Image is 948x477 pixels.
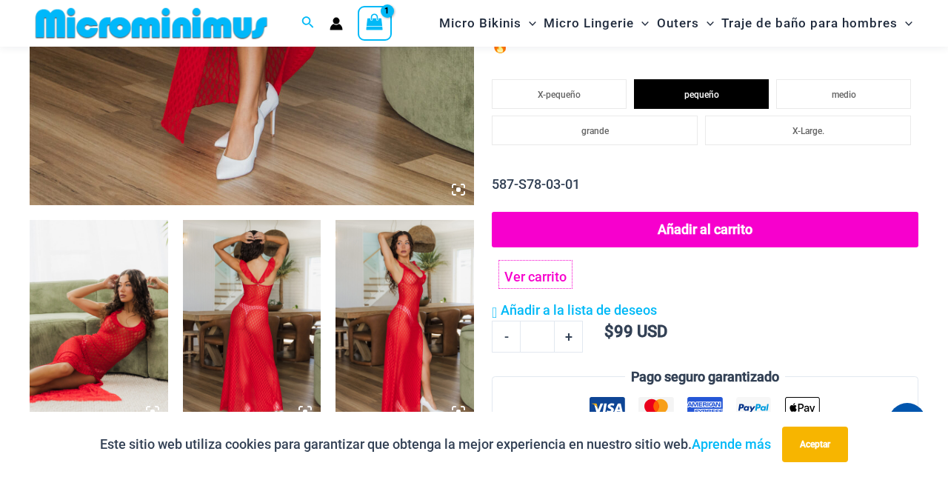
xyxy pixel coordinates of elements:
nav: Site Navigation [433,2,918,44]
span: Traje de baño para hombres [721,4,898,42]
span: Micro Lingerie [544,4,634,42]
bdi: 99 USD [604,322,667,341]
p: 587-S78-03-01 [492,173,918,196]
a: Add to Wishlist [492,299,657,321]
a: - [492,321,520,352]
img: Sometimes Red 587 Dress [336,220,474,427]
a: View Shopping Cart, 1 items [358,6,392,40]
span: Menu Toggle [898,4,912,42]
a: Micro LingerieMenu ToggleMenu Toggle [540,4,652,42]
span: Menu Toggle [699,4,714,42]
span: X-Large. [792,126,824,136]
span: grande [581,126,609,136]
span: X-pequeño [538,90,581,100]
li: x-large [705,116,911,145]
span: pequeño [684,90,719,100]
span: Menu Toggle [521,4,536,42]
img: Sometimes Red 587 Dress [30,220,168,427]
input: Product quantity [520,321,555,352]
a: Traje de baño para hombresMenu ToggleMenu Toggle [718,4,916,42]
span: medio [832,90,856,100]
button: Añadir al carrito [492,212,918,247]
a: Micro BikinisMenu ToggleMenu Toggle [435,4,540,42]
span: Outers [657,4,699,42]
legend: Pago seguro garantizado [625,366,785,388]
span: Añadir a la lista de deseos [501,302,657,318]
li: medium [776,79,911,109]
img: Sometimes Red 587 Dress [183,220,321,427]
button: Aceptar [782,427,848,462]
span: $ [604,322,614,341]
a: Aprende más [692,436,771,452]
a: Account icon link [330,17,343,30]
span: Micro Bikinis [439,4,521,42]
li: small [634,79,769,109]
a: Search icon link [301,14,315,33]
img: MM SHOP LOGO FLAT [30,7,273,40]
a: + [555,321,583,352]
p: Este sitio web utiliza cookies para garantizar que obtenga la mejor experiencia en nuestro sitio ... [100,433,771,456]
li: large [492,116,698,145]
a: Ver carrito [499,261,572,288]
a: OutersMenu ToggleMenu Toggle [653,4,718,42]
li: x-small [492,79,627,109]
span: Menu Toggle [634,4,649,42]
